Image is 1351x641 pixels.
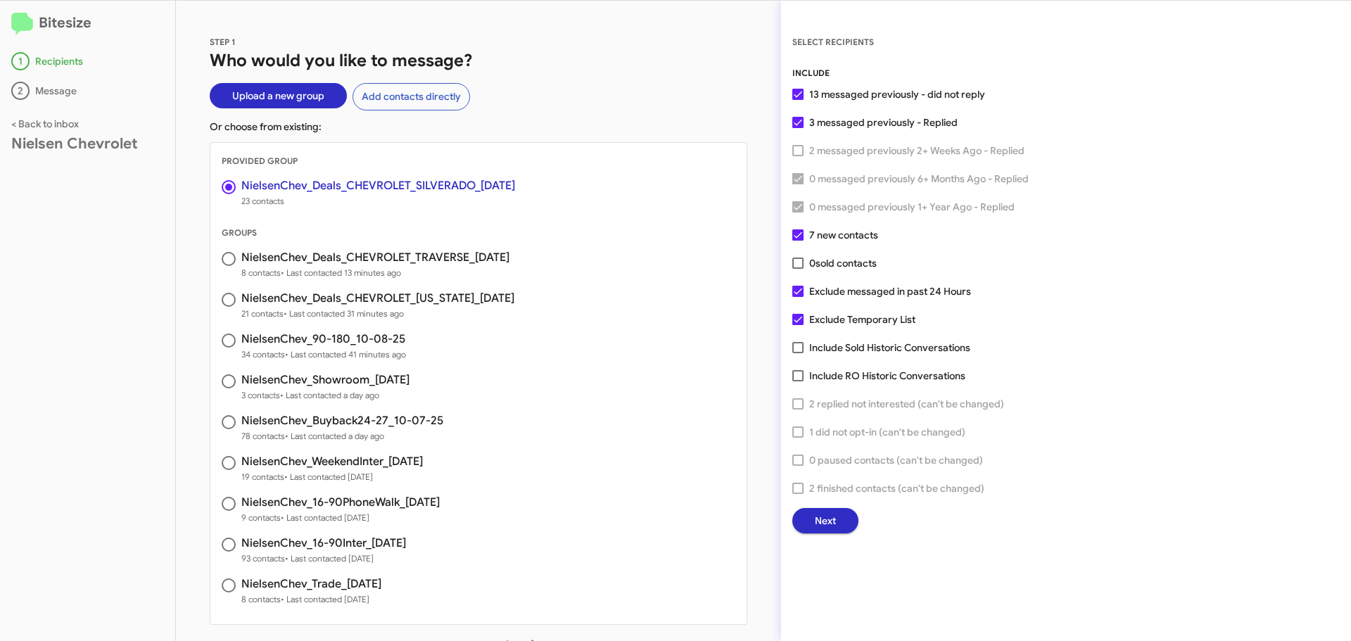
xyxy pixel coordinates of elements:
span: 3 contacts [241,388,410,402]
h3: NielsenChev_Deals_CHEVROLET_[US_STATE]_[DATE] [241,293,514,304]
h3: NielsenChev_Trade_[DATE] [241,578,381,590]
span: 19 contacts [241,470,423,484]
div: Nielsen Chevrolet [11,137,164,151]
h1: Who would you like to message? [210,49,747,72]
span: 1 did not opt-in (can't be changed) [809,424,965,440]
span: 34 contacts [241,348,406,362]
span: 9 contacts [241,511,440,525]
span: 0 messaged previously 6+ Months Ago - Replied [809,170,1029,187]
img: logo-minimal.svg [11,13,33,35]
span: • Last contacted 13 minutes ago [281,267,401,278]
span: 23 contacts [241,194,515,208]
span: 21 contacts [241,307,514,321]
a: < Back to inbox [11,118,79,130]
span: • Last contacted [DATE] [285,553,374,564]
div: PROVIDED GROUP [210,154,747,168]
h3: NielsenChev_Showroom_[DATE] [241,374,410,386]
span: 3 messaged previously - Replied [809,114,958,131]
span: Include RO Historic Conversations [809,367,965,384]
h3: NielsenChev_90-180_10-08-25 [241,334,406,345]
span: 7 new contacts [809,227,878,243]
h3: NielsenChev_Deals_CHEVROLET_TRAVERSE_[DATE] [241,252,509,263]
div: Message [11,82,164,100]
span: • Last contacted 41 minutes ago [285,349,406,360]
p: Or choose from existing: [210,120,747,134]
span: 2 replied not interested (can't be changed) [809,395,1004,412]
span: 0 paused contacts (can't be changed) [809,452,983,469]
span: 0 [809,255,877,272]
span: Exclude messaged in past 24 Hours [809,283,971,300]
button: Next [792,508,858,533]
span: Include Sold Historic Conversations [809,339,970,356]
h3: NielsenChev_Buyback24-27_10-07-25 [241,415,443,426]
div: GROUPS [210,226,747,240]
span: Upload a new group [232,83,324,108]
button: Upload a new group [210,83,347,108]
div: 1 [11,52,30,70]
span: Next [815,508,836,533]
h2: Bitesize [11,12,164,35]
h3: NielsenChev_WeekendInter_[DATE] [241,456,423,467]
span: 0 messaged previously 1+ Year Ago - Replied [809,198,1015,215]
div: 2 [11,82,30,100]
span: 8 contacts [241,592,381,607]
span: 2 messaged previously 2+ Weeks Ago - Replied [809,142,1025,159]
span: 78 contacts [241,429,443,443]
span: • Last contacted [DATE] [284,471,373,482]
span: STEP 1 [210,37,236,47]
h3: NielsenChev_Deals_CHEVROLET_SILVERADO_[DATE] [241,180,515,191]
button: Add contacts directly [353,83,470,110]
span: sold contacts [816,257,877,269]
span: SELECT RECIPIENTS [792,37,874,47]
h3: NielsenChev_16-90Inter_[DATE] [241,538,406,549]
span: Exclude Temporary List [809,311,915,328]
span: 13 messaged previously - did not reply [809,86,985,103]
span: • Last contacted [DATE] [281,512,369,523]
span: 93 contacts [241,552,406,566]
span: 8 contacts [241,266,509,280]
span: • Last contacted a day ago [285,431,384,441]
span: • Last contacted 31 minutes ago [284,308,404,319]
span: 2 finished contacts (can't be changed) [809,480,984,497]
span: • Last contacted [DATE] [281,594,369,604]
div: Recipients [11,52,164,70]
div: INCLUDE [792,66,1340,80]
span: • Last contacted a day ago [280,390,379,400]
h3: NielsenChev_16-90PhoneWalk_[DATE] [241,497,440,508]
